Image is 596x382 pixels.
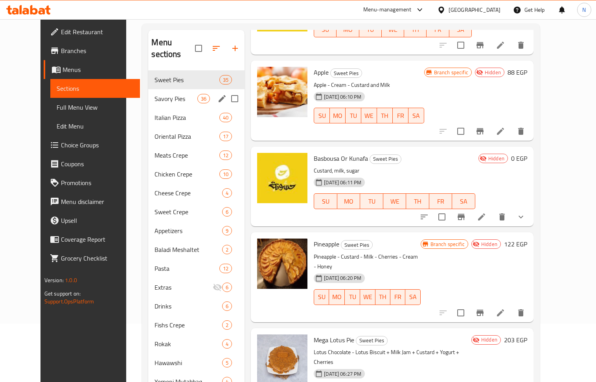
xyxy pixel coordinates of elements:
span: Hawawshi [155,358,222,367]
div: items [222,301,232,311]
span: Savory Pies [155,94,197,103]
span: SU [317,24,333,35]
span: Hidden [482,69,504,76]
span: Apple [314,66,329,78]
a: Upsell [44,211,140,230]
div: Appetizers [155,226,222,235]
span: Select to update [434,209,450,225]
a: Coupons [44,154,140,173]
span: TH [407,24,423,35]
span: Drinks [155,301,222,311]
span: 6 [223,284,232,291]
button: FR [393,108,408,123]
span: SU [317,110,327,121]
p: Apple - Cream - Custard and Milk [314,80,424,90]
span: N [582,6,586,14]
span: 2 [223,321,232,329]
span: Hidden [478,336,500,343]
span: Select all sections [190,40,207,57]
div: Appetizers9 [148,221,245,240]
div: items [197,94,210,103]
span: TU [362,24,379,35]
span: 1.0.0 [65,275,77,285]
button: show more [511,208,530,226]
a: Support.OpsPlatform [44,296,94,307]
a: Edit menu item [496,308,505,318]
span: TH [379,291,387,303]
span: MO [340,24,356,35]
a: Menu disclaimer [44,192,140,211]
span: Branch specific [431,69,471,76]
span: Chicken Crepe [155,169,219,179]
div: Pasta12 [148,259,245,278]
span: Sweet Pies [356,336,387,345]
a: Edit Menu [50,117,140,136]
span: TU [349,110,358,121]
button: delete [511,303,530,322]
button: delete [511,36,530,55]
span: Upsell [61,216,134,225]
span: [DATE] 06:20 PM [321,274,364,282]
div: Sweet Pies35 [148,70,245,89]
a: Edit menu item [477,212,486,222]
div: Rokak [155,339,222,349]
span: Select to update [453,305,469,321]
button: FR [390,289,405,305]
button: FR [427,22,449,37]
div: items [219,264,232,273]
h6: 88 EGP [508,67,527,78]
div: Hawawshi5 [148,353,245,372]
span: Branches [61,46,134,55]
div: items [222,226,232,235]
h2: Menu sections [151,37,195,60]
button: WE [360,289,375,305]
span: WE [386,196,403,207]
button: TH [375,289,390,305]
span: Sweet Pies [331,69,362,78]
button: TH [406,193,429,209]
span: Promotions [61,178,134,187]
svg: Inactive section [213,283,222,292]
span: Italian Pizza [155,113,219,122]
span: Baladi Meshaltet [155,245,222,254]
span: Version: [44,275,64,285]
span: Grocery Checklist [61,253,134,263]
a: Sections [50,79,140,98]
span: 4 [223,340,232,348]
div: Extras [155,283,213,292]
span: SA [455,196,472,207]
button: Branch-specific-item [471,122,489,141]
p: Lotus Chocolate - Lotus Biscuit + Milk Jam + Custard + Yogurt + Cherries [314,347,468,367]
span: Sweet Pies [370,154,401,163]
span: Pasta [155,264,219,273]
div: Sweet Pies [330,68,362,78]
span: 9 [223,227,232,235]
span: SA [408,291,417,303]
p: Custard, milk, sugar [314,166,475,176]
span: 40 [220,114,232,121]
div: items [219,151,232,160]
div: Italian Pizza40 [148,108,245,127]
div: items [222,188,232,198]
span: Coupons [61,159,134,169]
span: 17 [220,133,232,140]
span: Coverage Report [61,235,134,244]
button: SA [405,289,420,305]
svg: Show Choices [516,212,526,222]
span: Sweet Pies [155,75,219,84]
div: Extras6 [148,278,245,297]
button: WE [383,193,407,209]
div: Chicken Crepe10 [148,165,245,184]
span: Sections [57,84,134,93]
div: items [222,245,232,254]
span: Full Menu View [57,103,134,112]
span: Select to update [453,37,469,53]
span: SA [453,24,469,35]
div: [GEOGRAPHIC_DATA] [449,6,500,14]
button: MO [330,108,346,123]
div: Rokak4 [148,334,245,353]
